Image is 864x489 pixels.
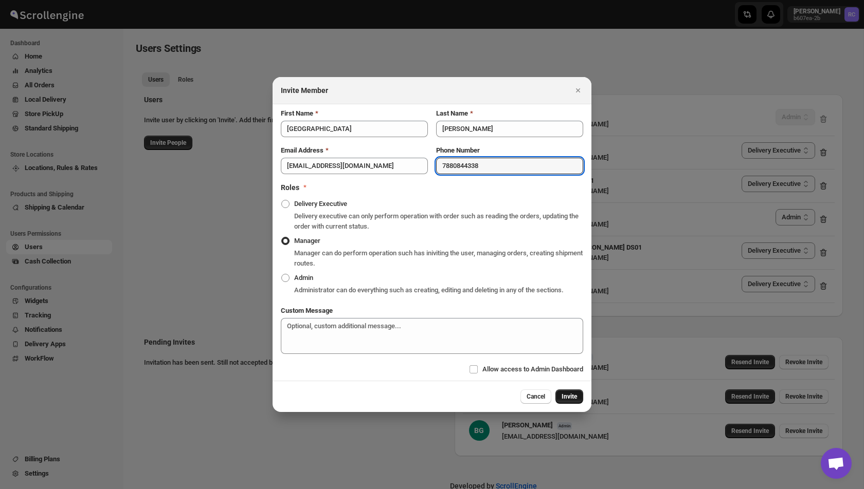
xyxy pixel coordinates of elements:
b: Last Name [436,109,468,117]
button: Cancel [520,389,551,404]
span: Invite [562,392,577,401]
span: Cancel [527,392,545,401]
span: Allow access to Admin Dashboard [482,365,583,373]
button: Close [571,83,585,98]
b: Phone Number [436,146,480,154]
b: Custom Message [281,307,333,314]
div: Open chat [821,448,852,479]
b: First Name [281,109,313,117]
input: Please enter valid email [281,158,428,174]
button: Invite [555,389,583,404]
span: Delivery executive can only perform operation with order such as reading the orders, updating the... [294,212,579,230]
span: Admin [294,274,313,281]
b: Invite Member [281,86,328,95]
b: Email Address [281,146,323,154]
span: Manager [294,237,320,244]
span: Administrator can do everything such as creating, editing and deleting in any of the sections. [294,286,564,294]
h2: Roles [281,182,299,193]
span: Delivery Executive [294,200,347,208]
span: Manager can do perform operation such has iniviting the user, managing orders, creating shipment ... [294,249,583,267]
